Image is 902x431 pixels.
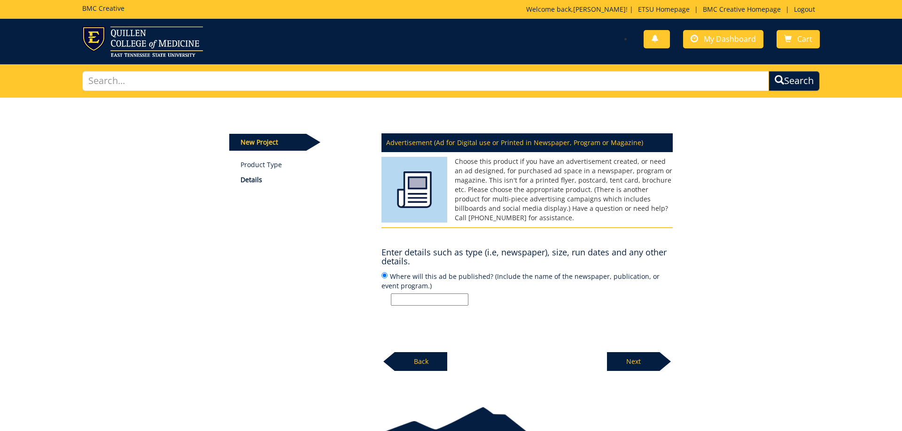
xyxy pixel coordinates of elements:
p: Choose this product if you have an advertisement created, or need an ad designed, for purchased a... [381,157,673,223]
h4: Enter details such as type (i.e, newspaper), size, run dates and any other details. [381,248,673,267]
h5: BMC Creative [82,5,124,12]
p: New Project [229,134,306,151]
a: Logout [789,5,820,14]
a: My Dashboard [683,30,763,48]
label: Where will this ad be published? (Include the name of the newspaper, publication, or event program.) [381,271,673,306]
input: Where will this ad be published? (Include the name of the newspaper, publication, or event program.) [391,293,468,306]
a: Cart [777,30,820,48]
img: ETSU logo [82,26,203,57]
span: Cart [797,34,812,44]
a: [PERSON_NAME] [573,5,626,14]
span: My Dashboard [704,34,756,44]
p: Next [607,352,660,371]
a: ETSU Homepage [633,5,694,14]
p: Details [241,175,368,185]
input: Where will this ad be published? (Include the name of the newspaper, publication, or event program.) [381,272,388,278]
a: BMC Creative Homepage [698,5,785,14]
input: Search... [82,71,769,91]
a: Product Type [241,160,368,169]
p: Back [395,352,447,371]
p: Welcome back, ! | | | [526,5,820,14]
button: Search [769,71,820,91]
p: Advertisement (Ad for Digital use or Printed in Newspaper, Program or Magazine) [381,133,673,152]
